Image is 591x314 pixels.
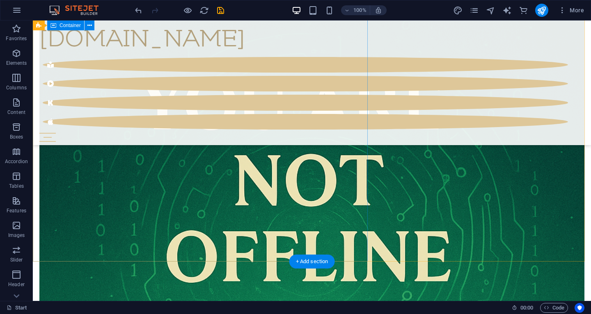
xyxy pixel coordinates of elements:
[470,5,479,15] button: pages
[520,303,533,313] span: 00 00
[10,134,23,140] p: Boxes
[486,6,495,15] i: Navigator
[6,35,27,42] p: Favorites
[502,6,512,15] i: AI Writer
[502,5,512,15] button: text_generator
[7,109,25,116] p: Content
[134,6,143,15] i: Undo: Move elements (Ctrl+Z)
[575,303,584,313] button: Usercentrics
[470,6,479,15] i: Pages (Ctrl+Alt+S)
[7,207,26,214] p: Features
[199,5,209,15] button: reload
[6,60,27,66] p: Elements
[216,6,225,15] i: Save (Ctrl+S)
[133,5,143,15] button: undo
[540,303,568,313] button: Code
[8,281,25,288] p: Header
[183,5,192,15] button: Click here to leave preview mode and continue editing
[486,5,496,15] button: navigator
[537,6,546,15] i: Publish
[555,4,587,17] button: More
[341,5,370,15] button: 100%
[199,6,209,15] i: Reload page
[47,5,109,15] img: Editor Logo
[375,7,382,14] i: On resize automatically adjust zoom level to fit chosen device.
[353,5,367,15] h6: 100%
[6,84,27,91] p: Columns
[453,5,463,15] button: design
[9,183,24,189] p: Tables
[60,23,81,28] span: Container
[10,257,23,263] p: Slider
[289,255,335,268] div: + Add section
[519,6,528,15] i: Commerce
[519,5,529,15] button: commerce
[8,232,25,239] p: Images
[215,5,225,15] button: save
[558,6,584,14] span: More
[544,303,564,313] span: Code
[5,158,28,165] p: Accordion
[535,4,548,17] button: publish
[7,303,27,313] a: Click to cancel selection. Double-click to open Pages
[453,6,463,15] i: Design (Ctrl+Alt+Y)
[526,305,527,311] span: :
[512,303,534,313] h6: Session time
